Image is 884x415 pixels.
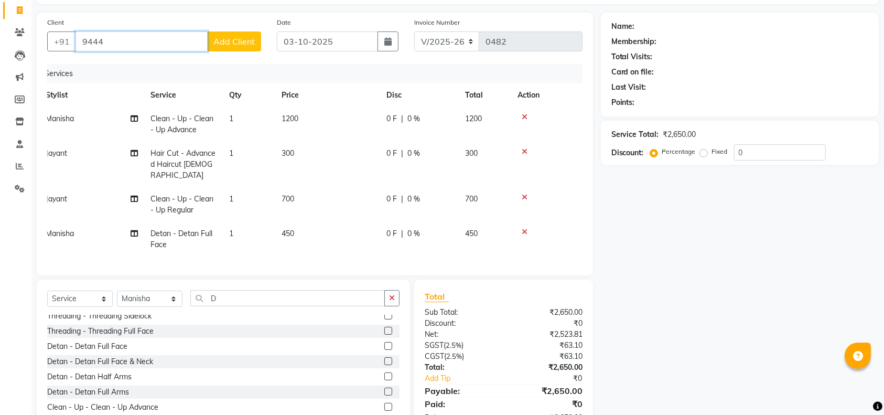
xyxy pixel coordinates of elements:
div: Service Total: [611,129,659,140]
span: 0 F [386,113,397,124]
div: ₹2,650.00 [663,129,696,140]
div: ( ) [417,340,503,351]
div: Paid: [417,398,503,410]
th: Stylist [39,83,144,107]
span: Jayant [46,148,67,158]
div: Discount: [611,147,644,158]
span: Hair Cut - Advanced Haircut [DEMOGRAPHIC_DATA] [150,148,215,180]
label: Fixed [712,147,728,156]
span: Detan - Detan Full Face [150,229,212,249]
span: 0 F [386,148,397,159]
div: Payable: [417,385,503,397]
span: Manisha [46,114,74,123]
span: Jayant [46,194,67,204]
span: 700 [282,194,294,204]
div: Total: [417,362,503,373]
div: Detan - Detan Full Face [47,341,127,352]
th: Total [459,83,511,107]
span: Total [425,291,449,302]
div: Detan - Detan Full Arms [47,387,129,398]
span: SGST [425,340,444,350]
div: ₹2,523.81 [503,329,590,340]
div: Points: [611,97,635,108]
span: | [401,228,403,239]
span: 1200 [282,114,298,123]
span: 1 [229,229,233,238]
th: Disc [380,83,459,107]
th: Service [144,83,223,107]
label: Invoice Number [414,18,460,27]
button: Add Client [207,31,261,51]
span: 0 % [407,113,420,124]
span: 300 [282,148,294,158]
div: ₹0 [503,398,590,410]
label: Client [47,18,64,27]
span: 0 % [407,194,420,205]
span: 1 [229,148,233,158]
div: Last Visit: [611,82,646,93]
div: Detan - Detan Full Face & Neck [47,356,153,367]
div: Threading - Threading Sidelock [47,311,152,322]
span: 0 F [386,194,397,205]
div: ₹2,650.00 [503,385,590,397]
span: | [401,113,403,124]
span: Add Client [213,36,255,47]
span: 0 F [386,228,397,239]
div: Net: [417,329,503,340]
div: ₹0 [503,318,590,329]
div: ₹2,650.00 [503,307,590,318]
div: ₹0 [518,373,590,384]
span: 0 % [407,228,420,239]
span: 2.5% [446,341,461,349]
th: Price [275,83,380,107]
div: Sub Total: [417,307,503,318]
div: ₹63.10 [503,351,590,362]
div: ₹2,650.00 [503,362,590,373]
div: ( ) [417,351,503,362]
span: 700 [465,194,478,204]
span: 450 [465,229,478,238]
div: Card on file: [611,67,654,78]
div: Services [40,64,583,83]
span: Manisha [46,229,74,238]
span: 300 [465,148,478,158]
a: Add Tip [417,373,518,384]
input: Search by Name/Mobile/Email/Code [76,31,208,51]
input: Search or Scan [190,290,385,306]
div: Discount: [417,318,503,329]
span: | [401,148,403,159]
button: +91 [47,31,77,51]
span: CGST [425,352,444,361]
label: Percentage [662,147,696,156]
span: Clean - Up - Clean - Up Regular [150,194,213,215]
span: 450 [282,229,294,238]
span: | [401,194,403,205]
th: Qty [223,83,275,107]
span: 1 [229,194,233,204]
div: Threading - Threading Full Face [47,326,154,337]
div: Total Visits: [611,51,653,62]
th: Action [511,83,575,107]
span: 2.5% [446,352,462,360]
div: Name: [611,21,635,32]
span: 1200 [465,114,482,123]
div: ₹63.10 [503,340,590,351]
span: Clean - Up - Clean - Up Advance [150,114,213,134]
div: Clean - Up - Clean - Up Advance [47,402,158,413]
span: 0 % [407,148,420,159]
span: 1 [229,114,233,123]
label: Date [277,18,291,27]
div: Detan - Detan Half Arms [47,371,132,382]
div: Membership: [611,36,657,47]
